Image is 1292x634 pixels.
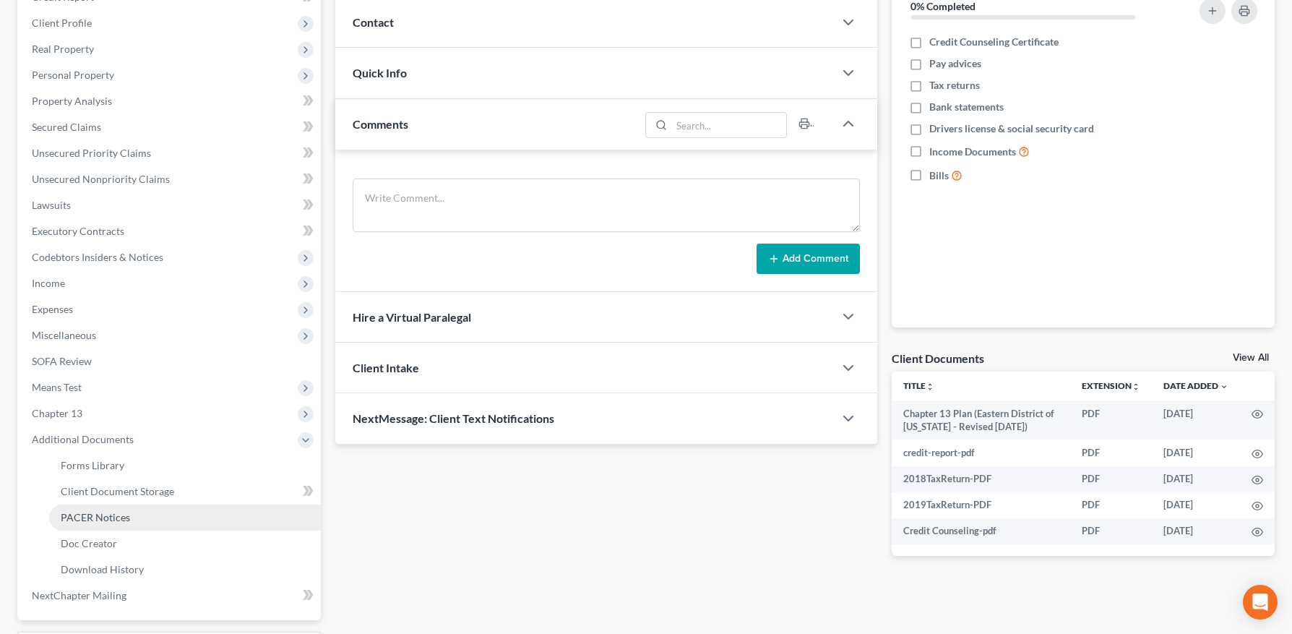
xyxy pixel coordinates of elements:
span: Credit Counseling Certificate [929,35,1059,49]
span: Contact [353,15,394,29]
a: SOFA Review [20,348,321,374]
span: Drivers license & social security card [929,121,1094,136]
span: Client Document Storage [61,485,174,497]
span: Client Intake [353,361,419,374]
span: Forms Library [61,459,124,471]
a: View All [1233,353,1269,363]
a: Secured Claims [20,114,321,140]
span: Client Profile [32,17,92,29]
td: PDF [1070,400,1152,440]
span: Tax returns [929,78,980,93]
a: PACER Notices [49,505,321,531]
input: Search... [672,113,787,137]
i: unfold_more [926,382,934,391]
td: [DATE] [1152,492,1240,518]
span: Comments [353,117,408,131]
td: Credit Counseling-pdf [892,518,1070,544]
span: Unsecured Nonpriority Claims [32,173,170,185]
div: Client Documents [892,351,984,366]
span: Chapter 13 [32,407,82,419]
span: Quick Info [353,66,407,80]
a: Date Added expand_more [1163,380,1228,391]
td: 2018TaxReturn-PDF [892,466,1070,492]
span: Property Analysis [32,95,112,107]
td: PDF [1070,492,1152,518]
span: Miscellaneous [32,329,96,341]
span: Hire a Virtual Paralegal [353,310,471,324]
a: Forms Library [49,453,321,479]
a: Executory Contracts [20,218,321,244]
span: Download History [61,563,144,575]
a: NextChapter Mailing [20,583,321,609]
span: Executory Contracts [32,225,124,237]
span: Doc Creator [61,537,117,549]
span: Lawsuits [32,199,71,211]
td: PDF [1070,440,1152,466]
span: NextChapter Mailing [32,589,126,601]
a: Unsecured Nonpriority Claims [20,166,321,192]
i: unfold_more [1132,382,1140,391]
span: Expenses [32,303,73,315]
td: PDF [1070,466,1152,492]
i: expand_more [1220,382,1228,391]
a: Client Document Storage [49,479,321,505]
td: [DATE] [1152,518,1240,544]
td: [DATE] [1152,400,1240,440]
a: Lawsuits [20,192,321,218]
a: Doc Creator [49,531,321,557]
span: Pay advices [929,56,981,71]
a: Property Analysis [20,88,321,114]
span: NextMessage: Client Text Notifications [353,411,554,425]
button: Add Comment [757,244,860,274]
a: Extensionunfold_more [1082,380,1140,391]
td: credit-report-pdf [892,440,1070,466]
span: Means Test [32,381,82,393]
span: Bills [929,168,949,183]
span: Additional Documents [32,433,134,445]
span: Personal Property [32,69,114,81]
span: Secured Claims [32,121,101,133]
td: PDF [1070,518,1152,544]
td: 2019TaxReturn-PDF [892,492,1070,518]
span: SOFA Review [32,355,92,367]
span: Income Documents [929,145,1016,159]
a: Titleunfold_more [903,380,934,391]
span: Bank statements [929,100,1004,114]
span: Codebtors Insiders & Notices [32,251,163,263]
a: Unsecured Priority Claims [20,140,321,166]
span: Real Property [32,43,94,55]
span: Income [32,277,65,289]
span: Unsecured Priority Claims [32,147,151,159]
td: Chapter 13 Plan (Eastern District of [US_STATE] - Revised [DATE]) [892,400,1070,440]
td: [DATE] [1152,440,1240,466]
a: Download History [49,557,321,583]
span: PACER Notices [61,511,130,523]
div: Open Intercom Messenger [1243,585,1278,620]
td: [DATE] [1152,466,1240,492]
